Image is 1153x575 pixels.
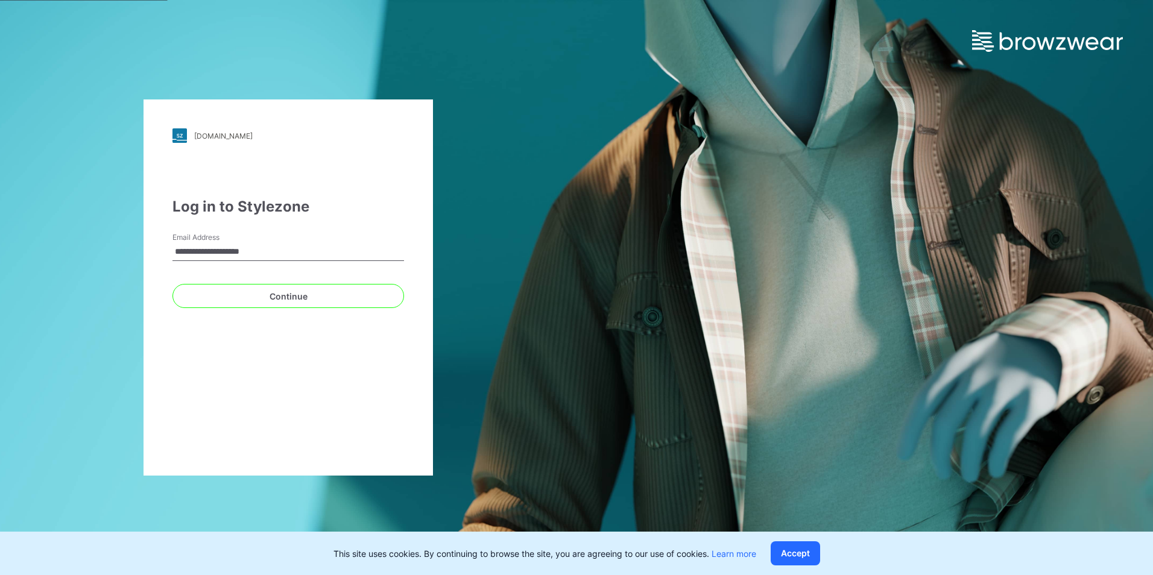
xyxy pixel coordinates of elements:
a: [DOMAIN_NAME] [172,128,404,143]
p: This site uses cookies. By continuing to browse the site, you are agreeing to our use of cookies. [333,547,756,560]
div: Log in to Stylezone [172,196,404,218]
button: Continue [172,284,404,308]
img: browzwear-logo.e42bd6dac1945053ebaf764b6aa21510.svg [972,30,1123,52]
label: Email Address [172,232,257,243]
button: Accept [771,541,820,565]
a: Learn more [712,548,756,559]
img: stylezone-logo.562084cfcfab977791bfbf7441f1a819.svg [172,128,187,143]
div: [DOMAIN_NAME] [194,131,253,140]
